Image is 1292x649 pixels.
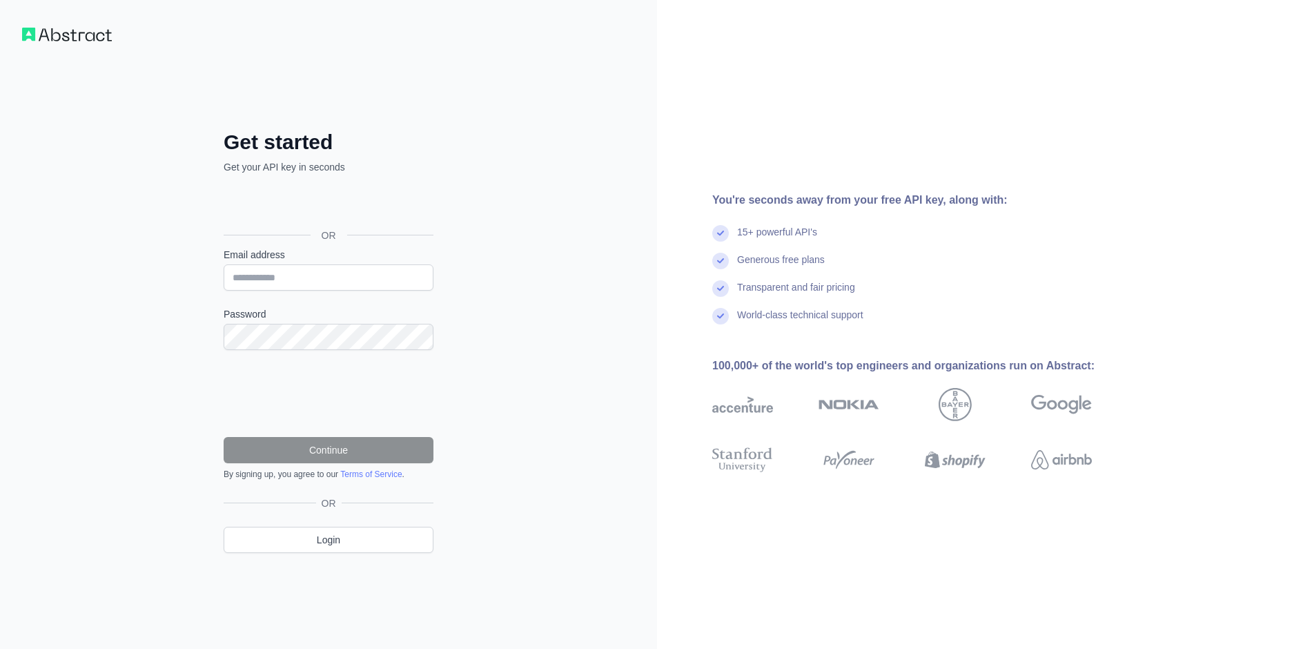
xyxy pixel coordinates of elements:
img: payoneer [819,445,879,475]
div: 100,000+ of the world's top engineers and organizations run on Abstract: [712,358,1136,374]
img: google [1031,388,1092,421]
img: check mark [712,253,729,269]
p: Get your API key in seconds [224,160,433,174]
img: Workflow [22,28,112,41]
div: Generous free plans [737,253,825,280]
label: Password [224,307,433,321]
img: nokia [819,388,879,421]
span: OR [316,496,342,510]
span: OR [311,229,347,242]
img: check mark [712,280,729,297]
div: Transparent and fair pricing [737,280,855,308]
img: stanford university [712,445,773,475]
img: check mark [712,225,729,242]
img: accenture [712,388,773,421]
a: Login [224,527,433,553]
div: World-class technical support [737,308,863,336]
img: shopify [925,445,986,475]
div: 15+ powerful API's [737,225,817,253]
button: Continue [224,437,433,463]
img: bayer [939,388,972,421]
div: You're seconds away from your free API key, along with: [712,192,1136,209]
label: Email address [224,248,433,262]
img: check mark [712,308,729,324]
h2: Get started [224,130,433,155]
img: airbnb [1031,445,1092,475]
iframe: To enrich screen reader interactions, please activate Accessibility in Grammarly extension settings [217,189,438,220]
iframe: reCAPTCHA [224,367,433,420]
a: Terms of Service [340,469,402,479]
div: By signing up, you agree to our . [224,469,433,480]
